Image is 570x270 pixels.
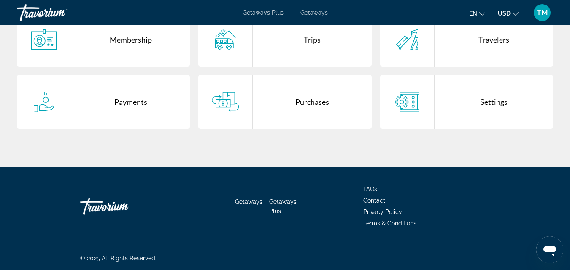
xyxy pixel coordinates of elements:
[537,8,548,17] span: TM
[198,13,371,67] a: Trips
[253,13,371,67] div: Trips
[469,10,477,17] span: en
[17,2,101,24] a: Travorium
[363,197,385,204] a: Contact
[498,10,511,17] span: USD
[536,236,563,263] iframe: Button to launch messaging window
[469,7,485,19] button: Change language
[300,9,328,16] a: Getaways
[17,75,190,129] a: Payments
[198,75,371,129] a: Purchases
[269,198,297,214] a: Getaways Plus
[363,186,377,192] a: FAQs
[253,75,371,129] div: Purchases
[380,75,553,129] a: Settings
[363,209,402,215] a: Privacy Policy
[17,13,190,67] a: Membership
[235,198,262,205] a: Getaways
[498,7,519,19] button: Change currency
[71,75,190,129] div: Payments
[80,255,157,262] span: © 2025 All Rights Reserved.
[363,220,416,227] a: Terms & Conditions
[380,13,553,67] a: Travelers
[435,75,553,129] div: Settings
[71,13,190,67] div: Membership
[243,9,284,16] a: Getaways Plus
[80,194,165,219] a: Go Home
[435,13,553,67] div: Travelers
[531,4,553,21] button: User Menu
